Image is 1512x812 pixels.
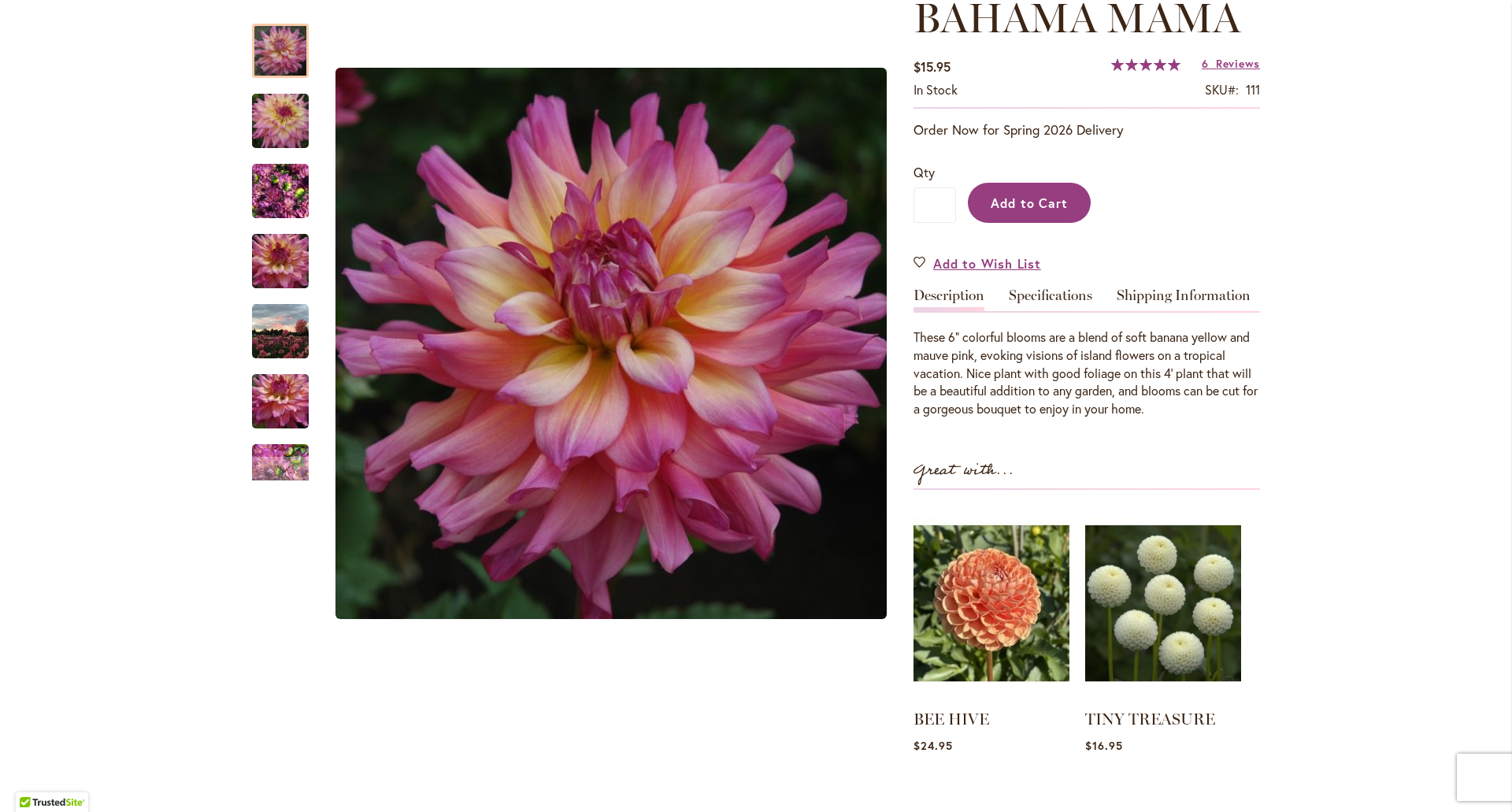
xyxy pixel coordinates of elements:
[913,710,989,729] a: BEE HIVE
[252,218,324,288] div: Bahama Mama
[991,195,1069,211] span: Add to Cart
[335,68,887,619] img: Bahama Mama
[1216,56,1260,71] span: Reviews
[252,154,309,229] img: Bahama Mama
[913,288,984,311] a: Description
[913,288,1260,418] div: Detailed Product Info
[1085,710,1215,729] a: TINY TREASURE
[913,738,953,753] span: $24.95
[224,83,337,159] img: Bahama Mama
[913,81,958,98] span: In stock
[12,756,56,800] iframe: Launch Accessibility Center
[1009,288,1092,311] a: Specifications
[324,8,898,680] div: Bahama Mama
[1202,56,1209,71] span: 6
[913,58,951,75] span: $15.95
[968,183,1091,223] button: Add to Cart
[324,8,970,680] div: Product Images
[1085,506,1241,701] img: TINY TREASURE
[913,458,1014,484] strong: Great with...
[252,428,309,499] div: Bahama Mama
[913,121,1260,139] p: Order Now for Spring 2026 Delivery
[252,78,324,148] div: Bahama Mama
[1117,288,1251,311] a: Shipping Information
[252,288,324,358] div: Bahama Mama
[913,164,935,180] span: Qty
[1085,738,1123,753] span: $16.95
[252,358,324,428] div: Bahama Mama
[252,148,324,218] div: Bahama Mama
[324,8,898,680] div: Bahama MamaBahama MamaBahama Mama
[224,224,337,299] img: Bahama Mama
[913,254,1041,273] a: Add to Wish List
[1202,56,1260,71] a: 6 Reviews
[252,303,309,360] img: Bahama Mama
[933,254,1041,273] span: Add to Wish List
[1246,81,1260,99] div: 111
[1205,81,1239,98] strong: SKU
[913,81,958,99] div: Availability
[913,328,1260,418] div: These 6" colorful blooms are a blend of soft banana yellow and mauve pink, evoking visions of isl...
[1111,58,1180,71] div: 100%
[224,364,337,439] img: Bahama Mama
[252,8,324,78] div: Bahama Mama
[913,506,1069,701] img: BEE HIVE
[252,457,309,480] div: Next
